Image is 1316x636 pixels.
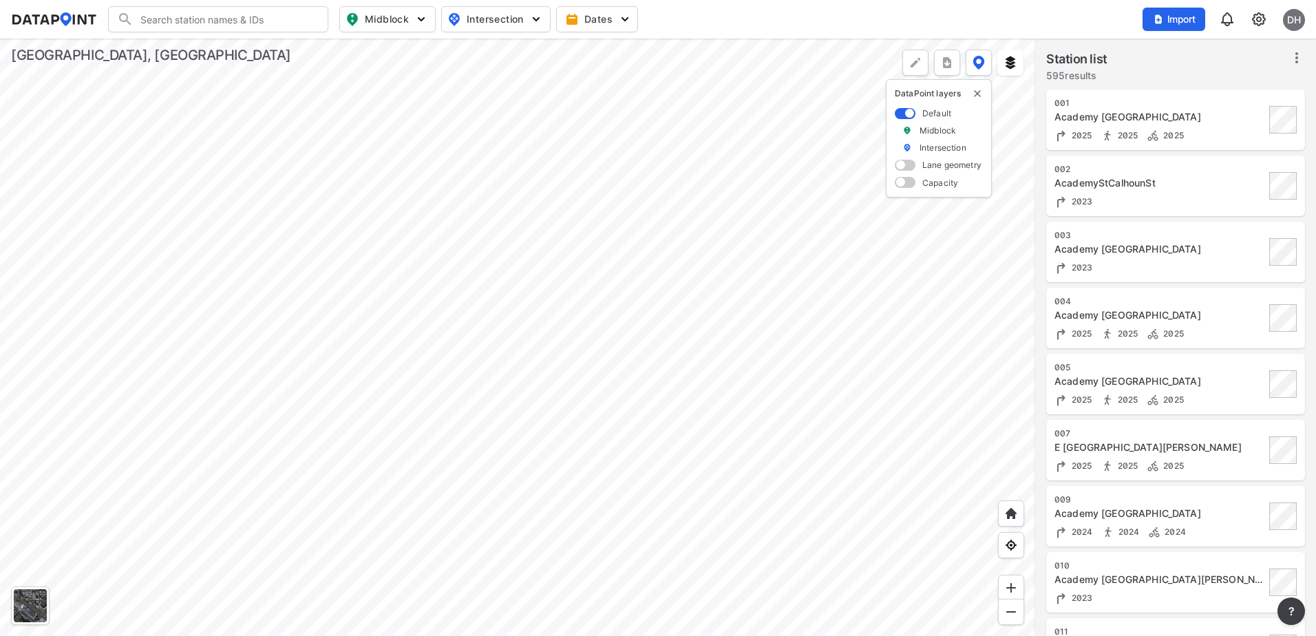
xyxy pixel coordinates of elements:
[556,6,638,32] button: Dates
[902,125,912,136] img: marker_Midblock.5ba75e30.svg
[1143,12,1211,25] a: Import
[1054,494,1265,505] div: 009
[998,532,1024,558] div: View my location
[920,142,966,153] label: Intersection
[1004,605,1018,619] img: MAAAAAElFTkSuQmCC
[920,125,956,136] label: Midblock
[1146,129,1160,142] img: Bicycle count
[998,575,1024,601] div: Zoom in
[11,12,97,26] img: dataPointLogo.9353c09d.svg
[339,6,436,32] button: Midblock
[940,56,954,70] img: xqJnZQTG2JQi0x5lvmkeSNbbgIiQD62bqHG8IfrOzanD0FsRdYrij6fAAAAAElFTkSuQmCC
[1054,374,1265,388] div: Academy St & College St
[1160,460,1184,471] span: 2025
[895,88,983,99] p: DataPoint layers
[922,159,981,171] label: Lane geometry
[1161,527,1186,537] span: 2024
[568,12,629,26] span: Dates
[1068,394,1092,405] span: 2025
[1004,538,1018,552] img: zeq5HYn9AnE9l6UmnFLPAAAAAElFTkSuQmCC
[1251,11,1267,28] img: cids17cp3yIFEOpj3V8A9qJSH103uA521RftCD4eeui4ksIb+krbm5XvIjxD52OS6NWLn9gAAAAAElFTkSuQmCC
[973,56,985,70] img: data-point-layers.37681fc9.svg
[1101,327,1114,341] img: Pedestrian count
[1146,459,1160,473] img: Bicycle count
[1054,459,1068,473] img: Turning count
[909,56,922,70] img: +Dz8AAAAASUVORK5CYII=
[1054,507,1265,520] div: Academy St & N Main St
[1277,597,1305,625] button: more
[998,500,1024,527] div: Home
[1054,308,1265,322] div: Academy St & N Church St
[618,12,632,26] img: 5YPKRKmlfpI5mqlR8AD95paCi+0kK1fRFDJSaMmawlwaeJcJwk9O2fotCW5ve9gAAAAASUVORK5CYII=
[1068,196,1093,206] span: 2023
[11,45,291,65] div: [GEOGRAPHIC_DATA], [GEOGRAPHIC_DATA]
[1054,362,1265,373] div: 005
[1146,393,1160,407] img: Bicycle count
[1054,296,1265,307] div: 004
[1054,195,1068,209] img: Turning count
[922,107,951,119] label: Default
[1054,230,1265,241] div: 003
[1068,593,1093,603] span: 2023
[441,6,551,32] button: Intersection
[565,12,579,26] img: calendar-gold.39a51dde.svg
[902,142,912,153] img: marker_Intersection.6861001b.svg
[1054,393,1068,407] img: Turning count
[1068,460,1092,471] span: 2025
[346,11,427,28] span: Midblock
[1114,130,1138,140] span: 2025
[1147,525,1161,539] img: Bicycle count
[972,88,983,99] img: close-external-leyer.3061a1c7.svg
[1114,460,1138,471] span: 2025
[1101,525,1115,539] img: Pedestrian count
[134,8,319,30] input: Search
[1054,428,1265,439] div: 007
[1068,262,1093,273] span: 2023
[1054,591,1068,605] img: Turning count
[529,12,543,26] img: 5YPKRKmlfpI5mqlR8AD95paCi+0kK1fRFDJSaMmawlwaeJcJwk9O2fotCW5ve9gAAAAASUVORK5CYII=
[997,50,1023,76] button: External layers
[1151,12,1197,26] span: Import
[1054,573,1265,586] div: Academy St & Markley St
[902,50,928,76] div: Polygon tool
[1101,129,1114,142] img: Pedestrian count
[922,177,958,189] label: Capacity
[1114,328,1138,339] span: 2025
[1054,261,1068,275] img: Turning count
[1054,327,1068,341] img: Turning count
[1004,507,1018,520] img: +XpAUvaXAN7GudzAAAAAElFTkSuQmCC
[414,12,428,26] img: 5YPKRKmlfpI5mqlR8AD95paCi+0kK1fRFDJSaMmawlwaeJcJwk9O2fotCW5ve9gAAAAASUVORK5CYII=
[446,11,463,28] img: map_pin_int.54838e6b.svg
[1046,50,1107,69] label: Station list
[1101,459,1114,473] img: Pedestrian count
[934,50,960,76] button: more
[1046,69,1107,83] label: 595 results
[1114,394,1138,405] span: 2025
[447,11,542,28] span: Intersection
[1146,327,1160,341] img: Bicycle count
[1054,98,1265,109] div: 001
[1068,130,1092,140] span: 2025
[1054,110,1265,124] div: Academy St & Buncombe St
[1068,527,1093,537] span: 2024
[1219,11,1235,28] img: 8A77J+mXikMhHQAAAAASUVORK5CYII=
[1286,603,1297,619] span: ?
[1283,9,1305,31] div: DH
[1068,328,1092,339] span: 2025
[1054,525,1068,539] img: Turning count
[1004,581,1018,595] img: ZvzfEJKXnyWIrJytrsY285QMwk63cM6Drc+sIAAAAASUVORK5CYII=
[344,11,361,28] img: map_pin_mid.602f9df1.svg
[1004,56,1017,70] img: layers.ee07997e.svg
[11,586,50,625] div: Toggle basemap
[1115,527,1140,537] span: 2024
[972,88,983,99] button: delete
[1054,176,1265,190] div: AcademyStCalhounSt
[1101,393,1114,407] img: Pedestrian count
[1054,441,1265,454] div: E North St & Academy St/Williams St
[998,599,1024,625] div: Zoom out
[1153,14,1164,25] img: file_add.62c1e8a2.svg
[1160,394,1184,405] span: 2025
[1143,8,1205,31] button: Import
[1054,242,1265,256] div: Academy St & Falls Park Dr
[1054,560,1265,571] div: 010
